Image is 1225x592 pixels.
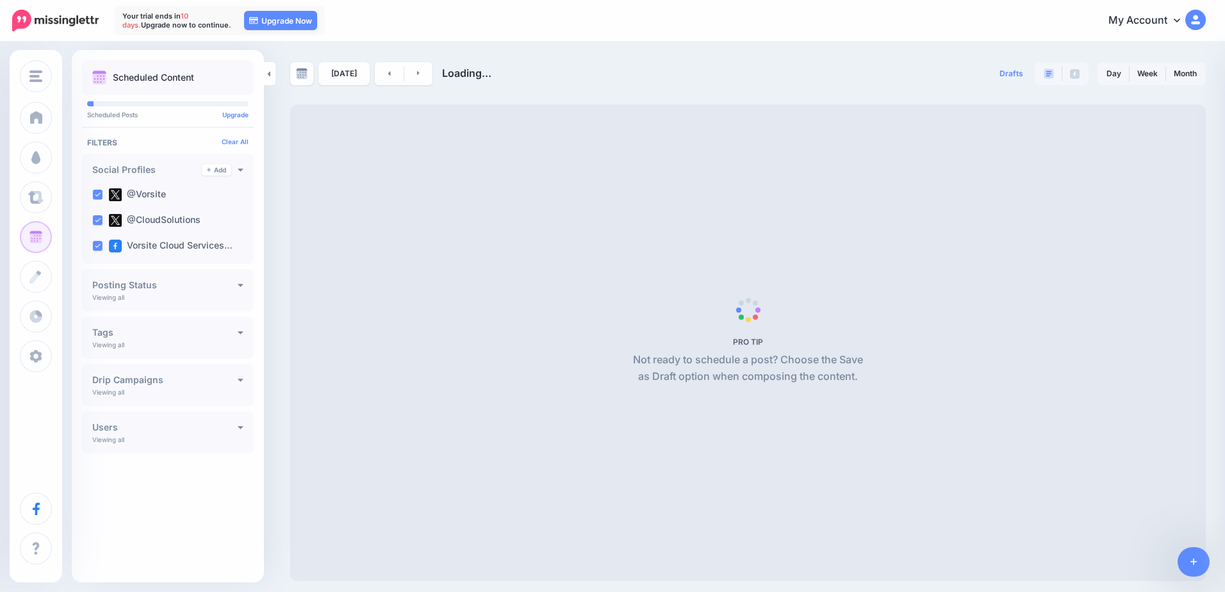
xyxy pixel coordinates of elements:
[87,138,249,147] h4: Filters
[29,70,42,82] img: menu.png
[92,341,124,349] p: Viewing all
[202,164,231,176] a: Add
[92,375,238,384] h4: Drip Campaigns
[1099,63,1129,84] a: Day
[1130,63,1165,84] a: Week
[92,328,238,337] h4: Tags
[113,73,194,82] p: Scheduled Content
[92,165,202,174] h4: Social Profiles
[222,111,249,119] a: Upgrade
[12,10,99,31] img: Missinglettr
[109,240,122,252] img: facebook-square.png
[1096,5,1206,37] a: My Account
[628,337,868,347] h5: PRO TIP
[92,388,124,396] p: Viewing all
[296,68,308,79] img: calendar-grey-darker.png
[244,11,317,30] a: Upgrade Now
[992,62,1031,85] a: Drafts
[92,436,124,443] p: Viewing all
[87,111,249,118] p: Scheduled Posts
[628,352,868,385] p: Not ready to schedule a post? Choose the Save as Draft option when composing the content.
[1044,69,1054,79] img: paragraph-boxed.png
[122,12,231,29] p: Your trial ends in Upgrade now to continue.
[1070,69,1080,79] img: facebook-grey-square.png
[442,67,491,79] span: Loading...
[122,12,188,29] span: 10 days.
[109,188,122,201] img: twitter-square.png
[92,293,124,301] p: Viewing all
[318,62,370,85] a: [DATE]
[1166,63,1204,84] a: Month
[92,70,106,85] img: calendar.png
[109,214,201,227] label: @CloudSolutions
[109,214,122,227] img: twitter-square.png
[109,240,233,252] label: Vorsite Cloud Services…
[92,281,238,290] h4: Posting Status
[222,138,249,145] a: Clear All
[109,188,166,201] label: @Vorsite
[999,70,1023,78] span: Drafts
[92,423,238,432] h4: Users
